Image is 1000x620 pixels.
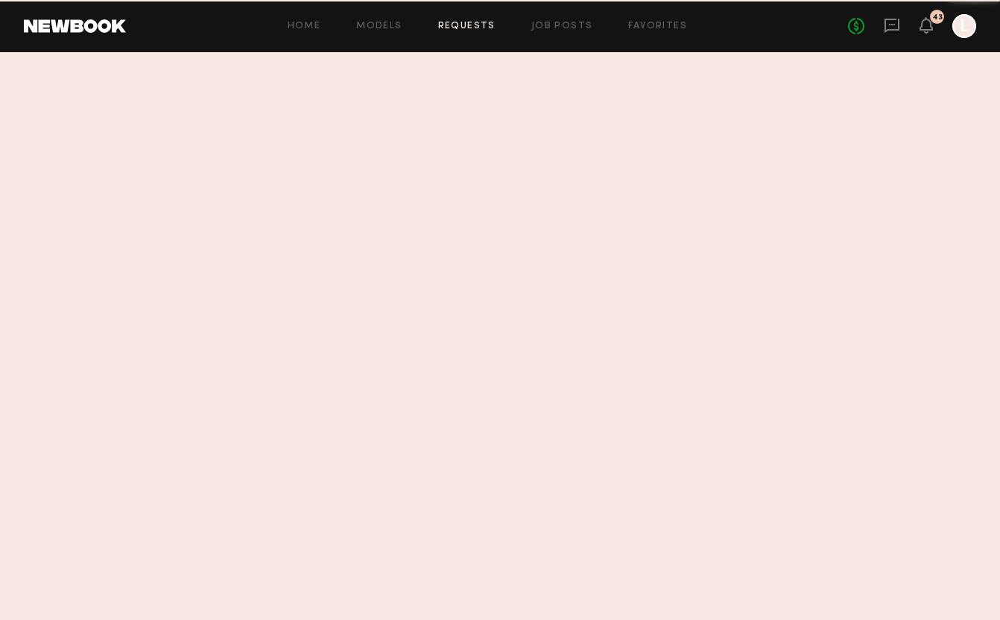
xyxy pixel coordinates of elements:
[531,22,593,31] a: Job Posts
[628,22,687,31] a: Favorites
[952,14,976,38] a: L
[288,22,321,31] a: Home
[356,22,402,31] a: Models
[932,13,943,22] div: 43
[438,22,496,31] a: Requests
